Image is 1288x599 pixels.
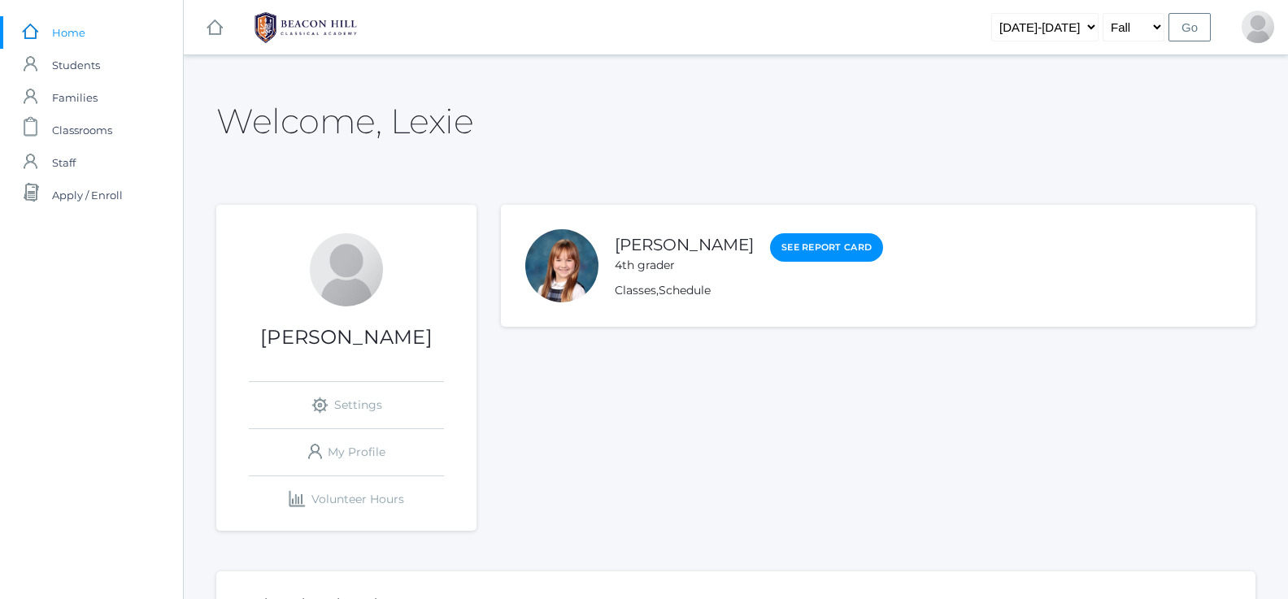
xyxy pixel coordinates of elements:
[216,102,473,140] h2: Welcome, Lexie
[310,233,383,306] div: Lexie Evans
[52,146,76,179] span: Staff
[245,7,367,48] img: 1_BHCALogos-05.png
[659,283,711,297] a: Schedule
[52,114,112,146] span: Classrooms
[52,179,123,211] span: Apply / Enroll
[615,235,754,254] a: [PERSON_NAME]
[615,283,656,297] a: Classes
[525,229,598,302] div: Remy Evans
[615,282,883,299] div: ,
[249,382,444,428] a: Settings
[52,49,100,81] span: Students
[1168,13,1211,41] input: Go
[52,81,98,114] span: Families
[249,476,444,523] a: Volunteer Hours
[52,16,85,49] span: Home
[615,257,754,274] div: 4th grader
[1242,11,1274,43] div: Lexie Evans
[770,233,883,262] a: See Report Card
[216,327,476,348] h1: [PERSON_NAME]
[249,429,444,475] a: My Profile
